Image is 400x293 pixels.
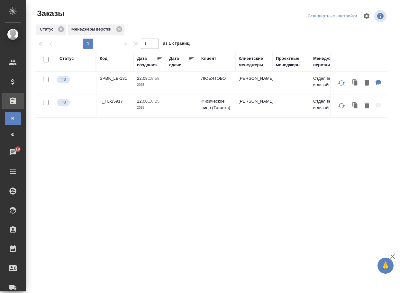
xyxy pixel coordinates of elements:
[235,95,273,117] td: [PERSON_NAME]
[40,26,56,32] p: Статус
[137,82,163,88] p: 2025
[149,76,159,81] p: 18:58
[36,24,66,35] div: Статус
[8,132,18,138] span: Ф
[61,76,66,83] p: ТЗ
[313,55,344,68] div: Менеджеры верстки
[59,55,74,62] div: Статус
[201,98,232,111] p: Физическое лицо (Таганка)
[5,128,21,141] a: Ф
[276,55,307,68] div: Проектные менеджеры
[239,55,269,68] div: Клиентские менеджеры
[100,75,131,82] p: SPBK_LB-131
[137,55,157,68] div: Дата создания
[201,75,232,82] p: ЛЮБЯТОВО
[235,72,273,95] td: [PERSON_NAME]
[100,55,107,62] div: Код
[374,10,388,22] span: Посмотреть информацию
[361,99,372,113] button: Удалить
[377,258,394,274] button: 🙏
[56,98,93,107] div: Выставляет КМ при отправке заказа на расчет верстке (для тикета) или для уточнения сроков на прои...
[149,99,159,104] p: 18:25
[56,75,93,84] div: Выставляет КМ при отправке заказа на расчет верстке (для тикета) или для уточнения сроков на прои...
[137,76,149,81] p: 22.08,
[61,99,66,105] p: ТЗ
[71,26,114,32] p: Менеджеры верстки
[361,77,372,90] button: Удалить
[380,259,391,272] span: 🙏
[334,75,349,91] button: Обновить
[35,8,64,19] span: Заказы
[306,11,359,21] div: split button
[313,75,344,88] p: Отдел верстки и дизайна
[349,77,361,90] button: Клонировать
[68,24,124,35] div: Менеджеры верстки
[8,115,18,122] span: В
[313,98,344,111] p: Отдел верстки и дизайна
[201,55,216,62] div: Клиент
[137,105,163,111] p: 2025
[163,40,190,49] span: из 1 страниц
[137,99,149,104] p: 22.08,
[2,144,24,160] a: 19
[5,112,21,125] a: В
[100,98,131,105] p: T_FL-25917
[12,146,24,152] span: 19
[359,8,374,24] span: Настроить таблицу
[334,98,349,114] button: Обновить
[349,99,361,113] button: Клонировать
[169,55,188,68] div: Дата сдачи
